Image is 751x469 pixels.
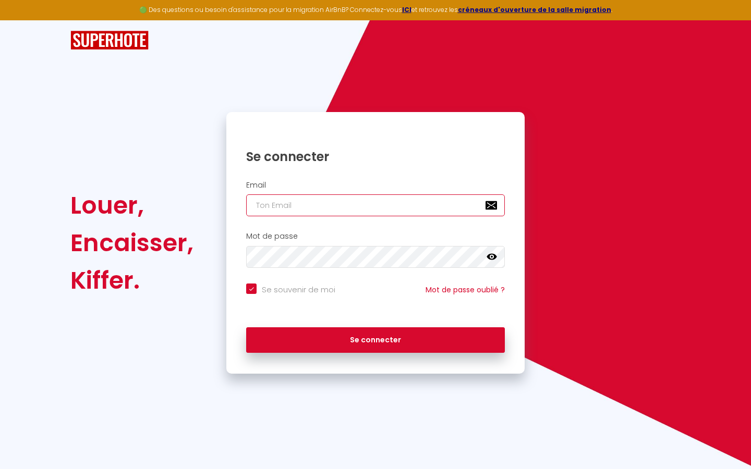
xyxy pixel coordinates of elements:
[70,262,193,299] div: Kiffer.
[246,149,505,165] h1: Se connecter
[8,4,40,35] button: Ouvrir le widget de chat LiveChat
[246,232,505,241] h2: Mot de passe
[70,187,193,224] div: Louer,
[402,5,411,14] a: ICI
[70,31,149,50] img: SuperHote logo
[246,181,505,190] h2: Email
[246,327,505,353] button: Se connecter
[246,194,505,216] input: Ton Email
[458,5,611,14] a: créneaux d'ouverture de la salle migration
[70,224,193,262] div: Encaisser,
[426,285,505,295] a: Mot de passe oublié ?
